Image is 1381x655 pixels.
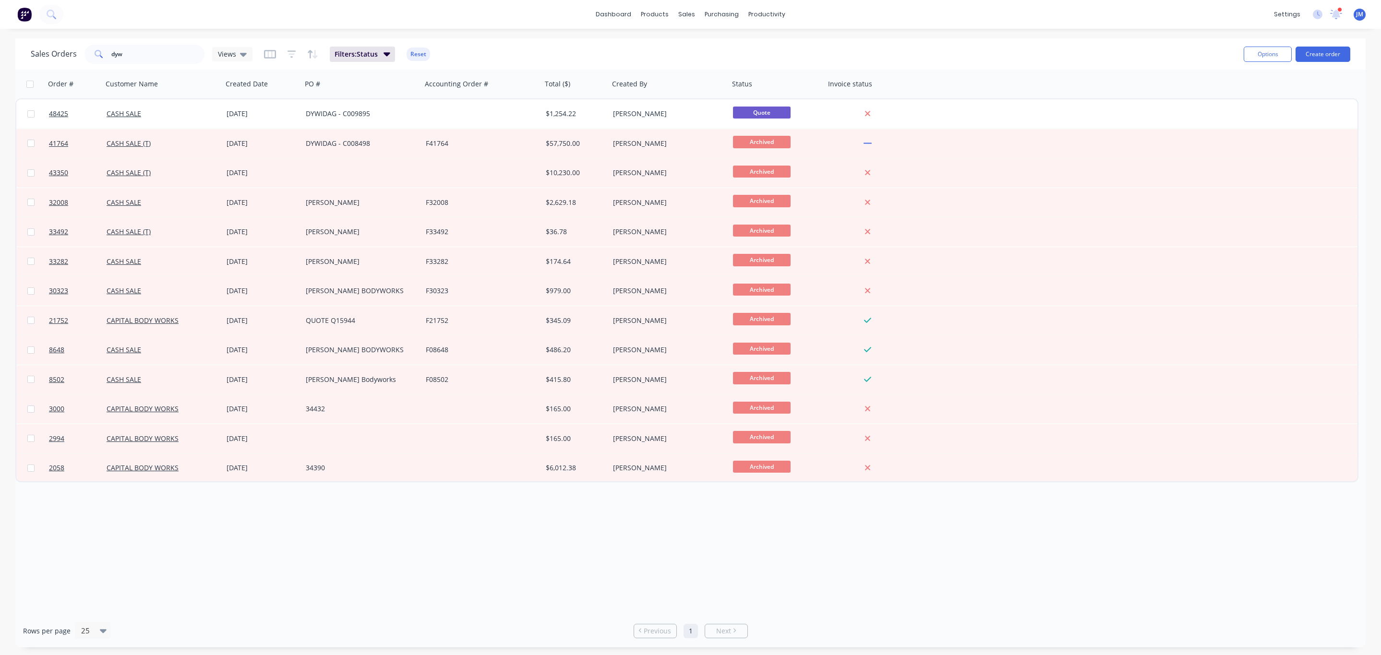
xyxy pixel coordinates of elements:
[306,286,412,296] div: [PERSON_NAME] BODYWORKS
[546,404,602,414] div: $165.00
[644,626,671,636] span: Previous
[306,316,412,325] div: QUOTE Q15944
[107,434,179,443] a: CAPITAL BODY WORKS
[733,284,791,296] span: Archived
[613,316,720,325] div: [PERSON_NAME]
[49,109,68,119] span: 48425
[227,375,298,384] div: [DATE]
[107,257,141,266] a: CASH SALE
[426,316,532,325] div: F21752
[613,109,720,119] div: [PERSON_NAME]
[546,139,602,148] div: $57,750.00
[612,79,647,89] div: Created By
[107,286,141,295] a: CASH SALE
[227,257,298,266] div: [DATE]
[613,198,720,207] div: [PERSON_NAME]
[107,404,179,413] a: CAPITAL BODY WORKS
[733,225,791,237] span: Archived
[306,139,412,148] div: DYWIDAG - C008498
[636,7,673,22] div: products
[49,404,64,414] span: 3000
[613,404,720,414] div: [PERSON_NAME]
[107,139,151,148] a: CASH SALE (T)
[306,198,412,207] div: [PERSON_NAME]
[545,79,570,89] div: Total ($)
[107,463,179,472] a: CAPITAL BODY WORKS
[49,463,64,473] span: 2058
[733,313,791,325] span: Archived
[107,168,151,177] a: CASH SALE (T)
[546,375,602,384] div: $415.80
[426,139,532,148] div: F41764
[546,434,602,443] div: $165.00
[546,463,602,473] div: $6,012.38
[111,45,205,64] input: Search...
[716,626,731,636] span: Next
[634,626,676,636] a: Previous page
[306,257,412,266] div: [PERSON_NAME]
[733,195,791,207] span: Archived
[49,257,68,266] span: 33282
[613,463,720,473] div: [PERSON_NAME]
[733,136,791,148] span: Archived
[107,198,141,207] a: CASH SALE
[306,109,412,119] div: DYWIDAG - C009895
[227,404,298,414] div: [DATE]
[218,49,236,59] span: Views
[1296,47,1350,62] button: Create order
[546,286,602,296] div: $979.00
[733,166,791,178] span: Archived
[107,375,141,384] a: CASH SALE
[733,254,791,266] span: Archived
[305,79,320,89] div: PO #
[613,257,720,266] div: [PERSON_NAME]
[49,286,68,296] span: 30323
[705,626,747,636] a: Next page
[49,198,68,207] span: 32008
[546,316,602,325] div: $345.09
[226,79,268,89] div: Created Date
[48,79,73,89] div: Order #
[106,79,158,89] div: Customer Name
[1244,47,1292,62] button: Options
[613,375,720,384] div: [PERSON_NAME]
[1269,7,1305,22] div: settings
[546,168,602,178] div: $10,230.00
[49,99,107,128] a: 48425
[613,139,720,148] div: [PERSON_NAME]
[227,227,298,237] div: [DATE]
[49,139,68,148] span: 41764
[426,345,532,355] div: F08648
[306,404,412,414] div: 34432
[227,463,298,473] div: [DATE]
[227,434,298,443] div: [DATE]
[306,345,412,355] div: [PERSON_NAME] BODYWORKS
[426,198,532,207] div: F32008
[306,463,412,473] div: 34390
[591,7,636,22] a: dashboard
[330,47,395,62] button: Filters:Status
[49,158,107,187] a: 43350
[49,217,107,246] a: 33492
[23,626,71,636] span: Rows per page
[49,168,68,178] span: 43350
[49,453,107,482] a: 2058
[49,375,64,384] span: 8502
[335,49,378,59] span: Filters: Status
[49,129,107,158] a: 41764
[49,247,107,276] a: 33282
[49,306,107,335] a: 21752
[49,434,64,443] span: 2994
[733,402,791,414] span: Archived
[546,198,602,207] div: $2,629.18
[227,168,298,178] div: [DATE]
[227,286,298,296] div: [DATE]
[227,139,298,148] div: [DATE]
[49,345,64,355] span: 8648
[107,316,179,325] a: CAPITAL BODY WORKS
[546,227,602,237] div: $36.78
[49,276,107,305] a: 30323
[1356,10,1363,19] span: JM
[49,188,107,217] a: 32008
[733,461,791,473] span: Archived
